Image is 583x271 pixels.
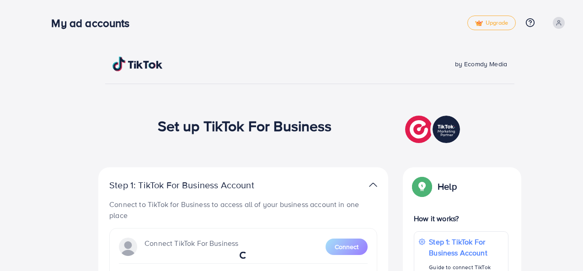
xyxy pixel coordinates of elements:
[414,213,508,224] p: How it works?
[158,117,332,134] h1: Set up TikTok For Business
[405,113,462,145] img: TikTok partner
[109,180,283,191] p: Step 1: TikTok For Business Account
[467,16,516,30] a: tickUpgrade
[112,57,163,71] img: TikTok
[429,236,503,258] p: Step 1: TikTok For Business Account
[455,59,507,69] span: by Ecomdy Media
[475,20,508,27] span: Upgrade
[414,178,430,195] img: Popup guide
[475,20,483,27] img: tick
[438,181,457,192] p: Help
[369,178,377,191] img: TikTok partner
[51,16,137,30] h3: My ad accounts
